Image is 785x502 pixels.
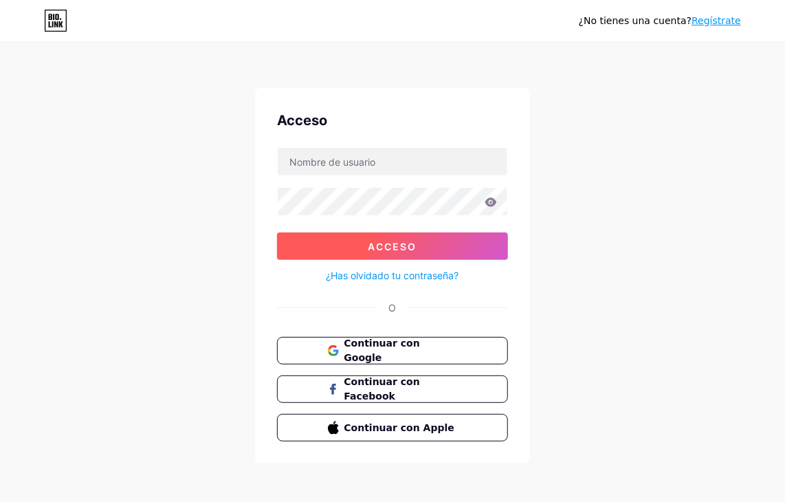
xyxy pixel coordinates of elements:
[368,241,417,252] font: Acceso
[278,148,507,175] input: Nombre de usuario
[579,15,692,26] font: ¿No tienes una cuenta?
[389,302,397,314] font: O
[344,376,420,402] font: Continuar con Facebook
[277,337,508,364] button: Continuar con Google
[277,375,508,403] button: Continuar con Facebook
[344,338,420,363] font: Continuar con Google
[327,270,459,281] font: ¿Has olvidado tu contraseña?
[692,15,741,26] a: Regístrate
[277,112,327,129] font: Acceso
[277,232,508,260] button: Acceso
[344,422,454,433] font: Continuar con Apple
[277,414,508,441] button: Continuar con Apple
[327,268,459,283] a: ¿Has olvidado tu contraseña?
